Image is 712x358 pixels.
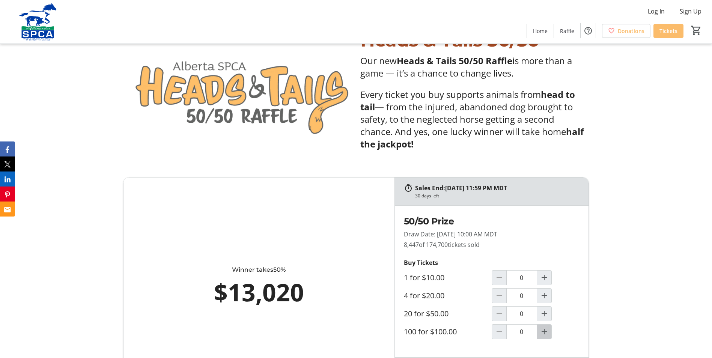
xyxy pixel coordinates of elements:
span: of 174,700 [419,241,448,249]
strong: Buy Tickets [404,259,438,267]
button: Increment by one [537,289,551,303]
span: [DATE] 11:59 PM MDT [445,184,507,192]
span: 50% [273,266,286,273]
p: 8,447 tickets sold [404,240,580,249]
div: Winner takes [157,265,361,274]
a: Raffle [554,24,580,38]
span: Home [533,27,548,35]
h2: 50/50 Prize [404,215,580,228]
span: Every ticket you buy supports animals from [360,88,541,101]
a: Home [527,24,554,38]
button: Cart [689,24,703,37]
span: is more than a game — it’s a chance to change lives. [360,54,572,79]
button: Increment by one [537,325,551,339]
a: Donations [602,24,650,38]
button: Sign Up [674,5,707,17]
img: Alberta SPCA's Logo [5,3,71,41]
span: Sales End: [415,184,445,192]
button: Increment by one [537,307,551,321]
div: 30 days left [415,193,439,199]
div: $13,020 [157,274,361,310]
span: Log In [648,7,665,16]
p: Draw Date: [DATE] 10:00 AM MDT [404,230,580,239]
label: 100 for $100.00 [404,327,457,336]
span: Tickets [659,27,677,35]
span: Our new [360,54,397,67]
label: 20 for $50.00 [404,309,449,318]
label: 1 for $10.00 [404,273,444,282]
label: 4 for $20.00 [404,291,444,300]
strong: half the jackpot! [360,125,584,150]
button: Increment by one [537,271,551,285]
span: Sign Up [680,7,701,16]
strong: head to tail [360,88,575,113]
a: Tickets [653,24,683,38]
button: Log In [642,5,671,17]
span: Raffle [560,27,574,35]
span: Donations [618,27,644,35]
strong: Heads & Tails 50/50 Raffle [397,54,512,67]
img: undefined [123,29,351,158]
button: Help [581,23,596,38]
span: — from the injured, abandoned dog brought to safety, to the neglected horse getting a second chan... [360,101,573,138]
